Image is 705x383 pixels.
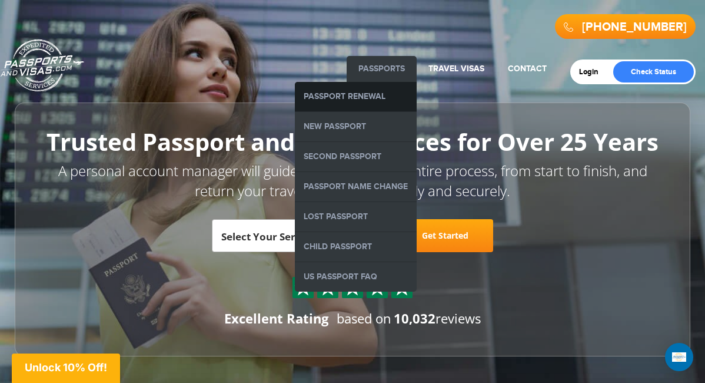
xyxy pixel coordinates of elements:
a: New Passport [295,112,417,141]
a: Passport Renewal [295,82,417,111]
a: [PHONE_NUMBER] [582,20,687,34]
span: Unlock 10% Off! [25,361,107,374]
p: A personal account manager will guide you through the entire process, from start to finish, and r... [41,161,664,202]
a: Lost Passport [295,202,417,232]
a: Login [579,67,607,77]
div: Excellent Rating [224,309,328,328]
div: Unlock 10% Off! [12,354,120,383]
a: Passport Name Change [295,172,417,202]
a: Passports [358,64,405,74]
img: Sprite St [294,279,312,296]
div: Open Intercom Messenger [665,343,693,371]
a: Second Passport [295,142,417,171]
span: based on [337,309,391,327]
h1: Trusted Passport and Visa Services for Over 25 Years [41,129,664,155]
a: US Passport FAQ [295,262,417,292]
a: Travel Visas [428,64,484,74]
a: Check Status [613,61,694,82]
a: Get Started [397,219,493,252]
a: Child Passport [295,232,417,262]
span: reviews [394,309,481,327]
span: Select Your Service [221,230,315,243]
strong: 10,032 [394,309,435,327]
a: Passports & [DOMAIN_NAME] [1,39,84,92]
span: Select Your Service [221,224,376,257]
a: Contact [508,64,547,74]
span: Select Your Service [212,219,388,252]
